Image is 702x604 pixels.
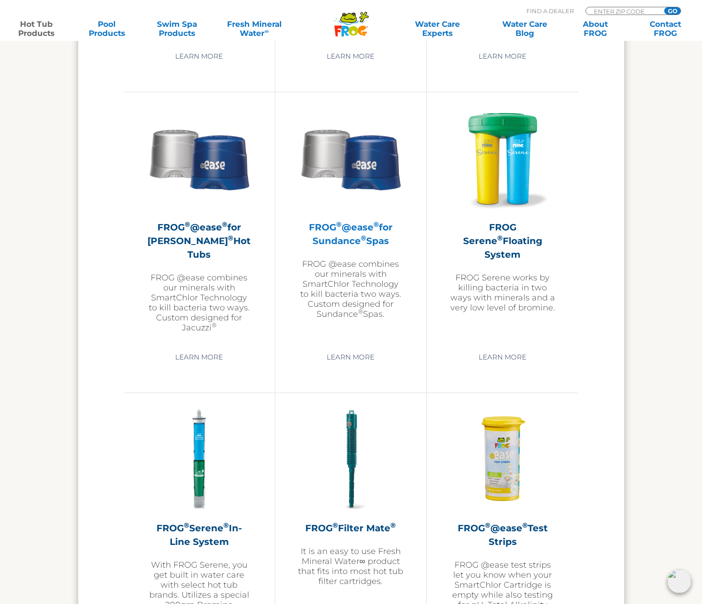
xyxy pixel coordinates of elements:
sup: ® [336,220,342,229]
img: hot-tub-product-serene-floater-300x300.png [450,106,556,211]
img: Sundance-cartridges-2-300x300.png [146,106,252,211]
p: It is an easy to use Fresh Mineral Water∞ product that fits into most hot tub filter cartridges. [298,546,404,586]
h2: FROG Serene In-Line System [146,521,252,549]
sup: ® [185,220,190,229]
a: Hot TubProducts [9,20,64,38]
a: Water CareBlog [498,20,552,38]
a: Fresh MineralWater∞ [220,20,288,38]
sup: ® [374,220,379,229]
sup: ∞ [264,28,268,35]
h2: FROG @ease for [PERSON_NAME] Hot Tubs [146,220,252,261]
a: FROG Serene®Floating SystemFROG Serene works by killing bacteria in two ways with minerals and a ... [449,106,556,342]
h2: FROG Serene Floating System [449,220,556,261]
sup: ® [333,521,338,529]
a: Learn More [316,48,385,65]
sup: ® [358,308,363,315]
a: Learn More [468,349,537,365]
sup: ® [390,521,396,529]
a: PoolProducts [80,20,134,38]
h2: FROG @ease Test Strips [449,521,556,549]
sup: ® [497,234,503,242]
a: Learn More [468,48,537,65]
h2: FROG Filter Mate [298,521,404,535]
a: Learn More [165,349,233,365]
h2: FROG @ease for Sundance Spas [298,220,404,248]
p: FROG @ease combines our minerals with SmartChlor Technology to kill bacteria two ways. Custom des... [298,259,404,319]
p: Find A Dealer [526,7,574,15]
p: FROG @ease combines our minerals with SmartChlor Technology to kill bacteria two ways. Custom des... [146,273,252,333]
img: serene-inline-300x300.png [146,407,252,512]
input: Zip Code Form [593,7,654,15]
img: openIcon [667,569,691,593]
sup: ® [212,321,217,329]
a: Learn More [316,349,385,365]
sup: ® [522,521,528,529]
sup: ® [485,521,490,529]
img: hot-tub-product-filter-frog-300x300.png [298,407,404,512]
a: Swim SpaProducts [150,20,204,38]
sup: ® [222,220,227,229]
p: FROG Serene works by killing bacteria in two ways with minerals and a very low level of bromine. [449,273,556,313]
img: Sundance-cartridges-2-300x300.png [298,106,404,211]
img: FROG-@ease-TS-Bottle-300x300.png [450,407,556,512]
a: Water CareExperts [393,20,482,38]
sup: ® [228,234,233,242]
a: FROG®@ease®for Sundance®SpasFROG @ease combines our minerals with SmartChlor Technology to kill b... [298,106,404,342]
sup: ® [223,521,229,529]
a: Learn More [165,48,233,65]
a: AboutFROG [568,20,622,38]
sup: ® [361,234,366,242]
sup: ® [184,521,189,529]
a: FROG®@ease®for [PERSON_NAME]®Hot TubsFROG @ease combines our minerals with SmartChlor Technology ... [146,106,252,342]
input: GO [664,7,681,15]
a: ContactFROG [638,20,693,38]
